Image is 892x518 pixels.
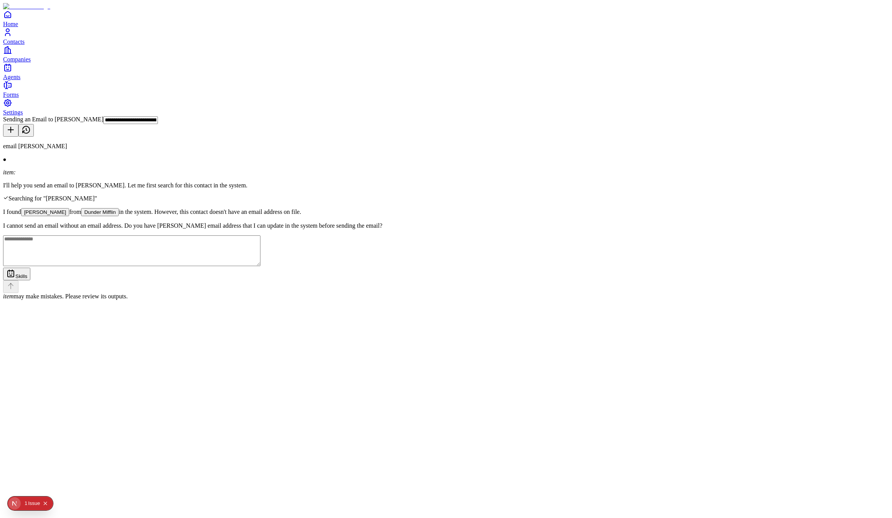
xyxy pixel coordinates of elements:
[3,91,19,98] span: Forms
[3,45,889,63] a: Companies
[3,182,889,189] p: I'll help you send an email to [PERSON_NAME]. Let me first search for this contact in the system.
[3,169,16,175] i: item:
[3,74,20,80] span: Agents
[18,124,34,137] button: View history
[3,116,103,122] span: Sending an Email to [PERSON_NAME]
[15,273,27,279] span: Skills
[3,3,50,10] img: Item Brain Logo
[3,280,18,293] button: Send message
[3,293,889,300] div: may make mistakes. Please review its outputs.
[3,208,889,216] p: I found from in the system. However, this contact doesn't have an email address on file.
[3,143,889,150] p: email [PERSON_NAME]
[3,63,889,80] a: Agents
[3,38,25,45] span: Contacts
[81,208,119,216] button: Dunder Mifflin
[3,124,18,137] button: New conversation
[3,21,18,27] span: Home
[3,81,889,98] a: Forms
[3,109,23,116] span: Settings
[3,293,14,300] i: item
[3,195,889,202] div: Searching for "[PERSON_NAME]"
[3,222,889,229] p: I cannot send an email without an email address. Do you have [PERSON_NAME] email address that I c...
[3,28,889,45] a: Contacts
[3,56,31,63] span: Companies
[3,268,30,280] button: Skills
[21,208,70,216] button: [PERSON_NAME]
[3,98,889,116] a: Settings
[3,10,889,27] a: Home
